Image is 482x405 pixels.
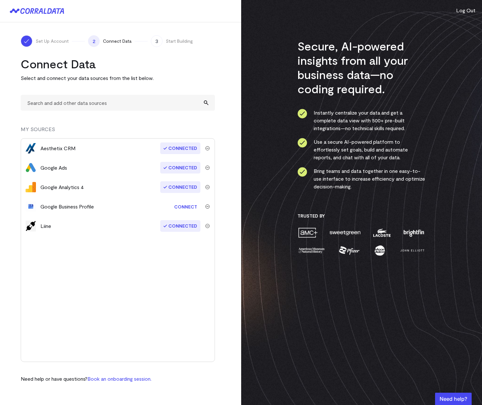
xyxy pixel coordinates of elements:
img: trash-40e54a27.svg [205,165,210,170]
li: Instantly centralize your data and get a complete data view with 500+ pre-built integrations—no t... [297,109,425,132]
span: Connected [160,181,200,193]
h2: Connect Data [21,57,215,71]
img: lacoste-7a6b0538.png [372,227,391,238]
img: aesthetix_crm-416afc8b.png [26,143,36,153]
li: Use a secure AI-powered platform to effortlessly set goals, build and automate reports, and chat ... [297,138,425,161]
input: Search and add other data sources [21,95,215,111]
div: Aesthetix CRM [40,144,76,152]
span: Connect Data [103,38,131,44]
img: brightfin-a251e171.png [402,227,425,238]
span: 2 [88,35,100,47]
span: Connected [160,142,200,154]
li: Bring teams and data together in one easy-to-use interface to increase efficiency and optimize de... [297,167,425,190]
span: 3 [151,35,163,47]
div: Google Ads [40,164,67,172]
div: MY SOURCES [21,125,215,138]
img: ico-check-circle-4b19435c.svg [297,109,307,118]
img: trash-40e54a27.svg [205,146,210,151]
img: sweetgreen-1d1fb32c.png [329,227,361,238]
img: google_ads-c8121f33.png [26,163,36,173]
span: Connected [160,220,200,232]
div: Google Analytics 4 [40,183,84,191]
img: google_business_profile-01dad752.svg [26,201,36,212]
img: ico-check-circle-4b19435c.svg [297,167,307,177]
img: pfizer-e137f5fc.png [338,245,361,256]
img: trash-40e54a27.svg [205,185,210,189]
div: Google Business Profile [40,203,94,210]
div: Liine [40,222,51,230]
img: moon-juice-c312e729.png [373,245,386,256]
button: Log Out [456,6,476,14]
span: Connected [160,162,200,174]
span: Set Up Account [36,38,69,44]
img: amc-0b11a8f1.png [297,227,318,238]
img: google_analytics_4-4ee20295.svg [26,182,36,192]
p: Select and connect your data sources from the list below. [21,74,215,82]
a: Book an onboarding session. [87,376,151,382]
img: ico-check-circle-4b19435c.svg [297,138,307,148]
img: amnh-5afada46.png [297,245,325,256]
img: ico-check-white-5ff98cb1.svg [23,38,30,44]
img: default-f74cbd8b.png [26,220,36,231]
h3: Trusted By [297,213,425,219]
h3: Secure, AI-powered insights from all your business data—no coding required. [297,39,425,96]
span: Start Building [166,38,193,44]
img: trash-40e54a27.svg [205,224,210,228]
img: trash-40e54a27.svg [205,204,210,209]
img: john-elliott-25751c40.png [399,245,425,256]
p: Need help or have questions? [21,375,151,383]
a: Connect [171,201,200,213]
